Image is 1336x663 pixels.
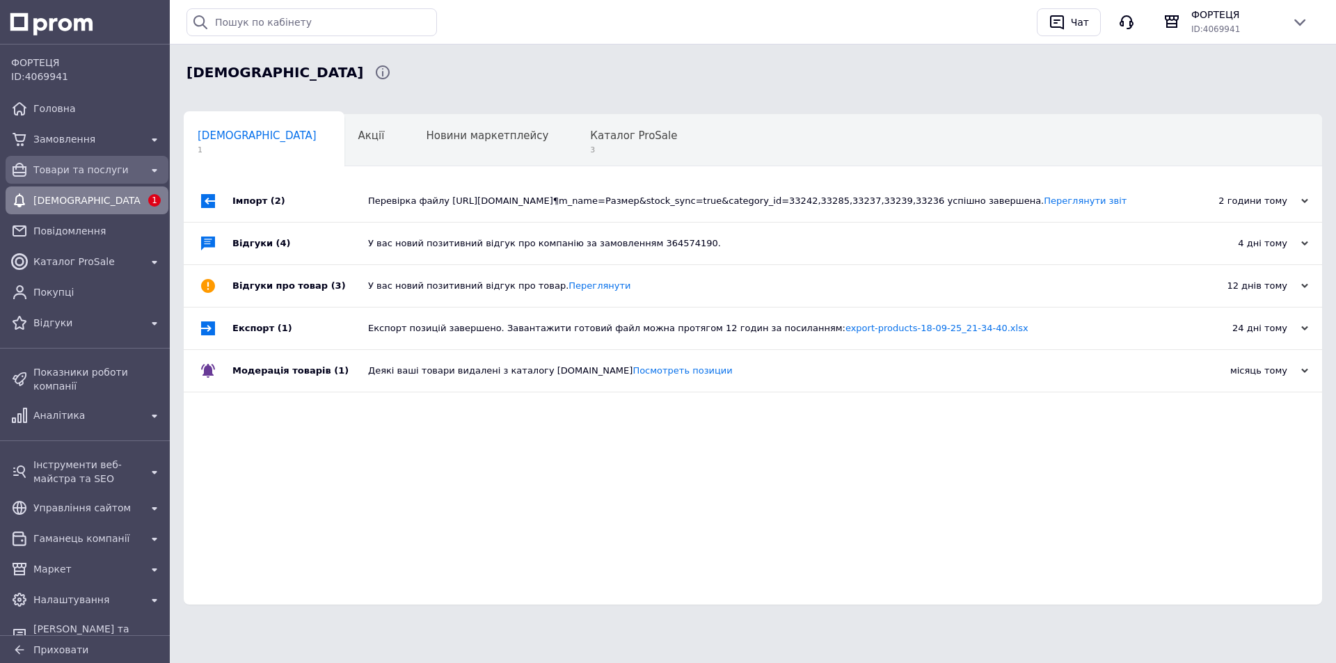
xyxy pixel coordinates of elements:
[278,323,292,333] span: (1)
[1068,12,1092,33] div: Чат
[33,316,141,330] span: Відгуки
[1169,237,1308,250] div: 4 дні тому
[11,71,68,82] span: ID: 4069941
[33,644,88,655] span: Приховати
[1169,322,1308,335] div: 24 дні тому
[1191,24,1240,34] span: ID: 4069941
[33,622,141,650] span: [PERSON_NAME] та рахунки
[33,562,141,576] span: Маркет
[232,180,368,222] div: Імпорт
[1191,8,1280,22] span: ФОРТЕЦЯ
[33,458,141,486] span: Інструменти веб-майстра та SEO
[33,193,141,207] span: [DEMOGRAPHIC_DATA]
[33,224,163,238] span: Повідомлення
[33,593,141,607] span: Налаштування
[186,8,437,36] input: Пошук по кабінету
[568,280,630,291] a: Переглянути
[198,129,317,142] span: [DEMOGRAPHIC_DATA]
[426,129,548,142] span: Новини маркетплейсу
[11,56,163,70] span: ФОРТЕЦЯ
[33,132,141,146] span: Замовлення
[368,365,1169,377] div: Деякі ваші товари видалені з каталогу [DOMAIN_NAME]
[186,63,363,83] span: Сповіщення
[33,501,141,515] span: Управління сайтом
[198,145,317,155] span: 1
[33,532,141,545] span: Гаманець компанії
[1169,365,1308,377] div: місяць тому
[232,223,368,264] div: Відгуки
[1169,280,1308,292] div: 12 днів тому
[33,102,163,115] span: Головна
[33,163,141,177] span: Товари та послуги
[232,307,368,349] div: Експорт
[368,237,1169,250] div: У вас новий позитивний відгук про компанію за замовленням 364574190.
[33,285,163,299] span: Покупці
[845,323,1028,333] a: export-products-18-09-25_21-34-40.xlsx
[271,195,285,206] span: (2)
[1044,195,1127,206] a: Переглянути звіт
[148,194,161,207] span: 1
[331,280,346,291] span: (3)
[368,280,1169,292] div: У вас новий позитивний відгук про товар.
[1037,8,1101,36] button: Чат
[590,129,677,142] span: Каталог ProSale
[590,145,677,155] span: 3
[33,255,141,269] span: Каталог ProSale
[232,265,368,307] div: Відгуки про товар
[368,195,1169,207] div: Перевірка файлу [URL][DOMAIN_NAME]¶m_name=Размер&stock_sync=true&category_id=33242,33285,33237,33...
[232,350,368,392] div: Модерація товарів
[276,238,291,248] span: (4)
[633,365,732,376] a: Посмотреть позиции
[358,129,385,142] span: Акції
[334,365,349,376] span: (1)
[33,408,141,422] span: Аналітика
[1169,195,1308,207] div: 2 години тому
[368,322,1169,335] div: Експорт позицій завершено. Завантажити готовий файл можна протягом 12 годин за посиланням:
[33,365,163,393] span: Показники роботи компанії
